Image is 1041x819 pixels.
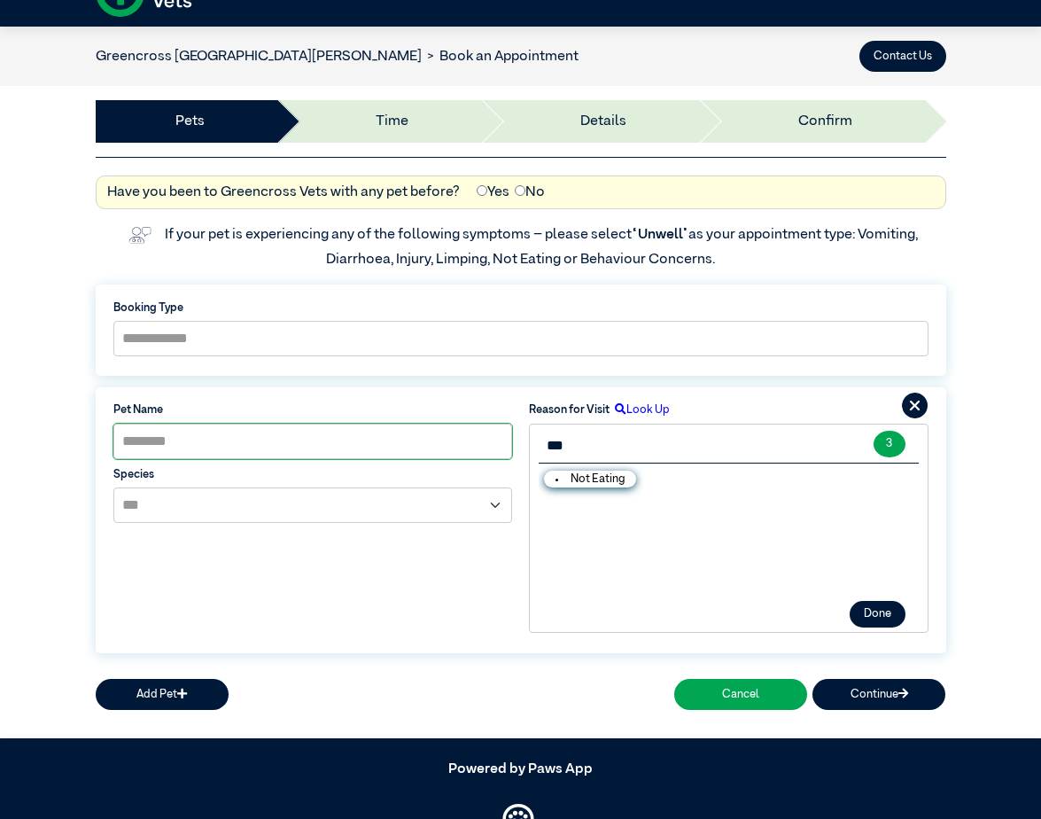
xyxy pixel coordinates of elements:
[515,185,525,196] input: No
[632,228,688,242] span: “Unwell”
[96,46,579,67] nav: breadcrumb
[113,402,512,418] label: Pet Name
[422,46,579,67] li: Book an Appointment
[165,228,921,267] label: If your pet is experiencing any of the following symptoms – please select as your appointment typ...
[850,601,905,628] button: Done
[812,679,945,710] button: Continue
[529,402,610,418] label: Reason for Visit
[123,221,157,249] img: vet
[96,679,229,710] button: Add Pet
[113,300,928,316] label: Booking Type
[107,182,460,203] label: Have you been to Greencross Vets with any pet before?
[515,182,545,203] label: No
[175,111,205,132] a: Pets
[859,41,946,72] button: Contact Us
[544,471,636,487] li: Not Eating
[96,761,946,778] h5: Powered by Paws App
[874,431,905,457] button: 3
[674,679,807,710] button: Cancel
[477,185,487,196] input: Yes
[96,50,422,64] a: Greencross [GEOGRAPHIC_DATA][PERSON_NAME]
[477,182,509,203] label: Yes
[610,402,670,418] label: Look Up
[113,466,512,483] label: Species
